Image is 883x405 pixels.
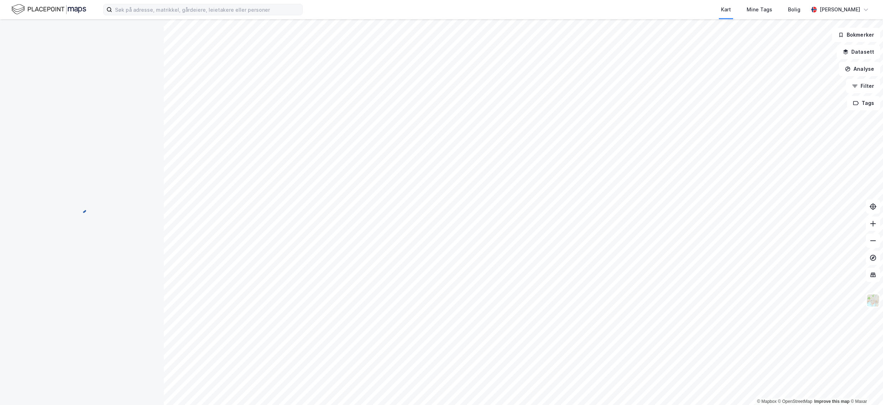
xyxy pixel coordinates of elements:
button: Datasett [837,45,880,59]
a: Mapbox [757,399,777,404]
div: [PERSON_NAME] [820,5,860,14]
div: Kontrollprogram for chat [847,371,883,405]
iframe: Chat Widget [847,371,883,405]
button: Filter [846,79,880,93]
img: logo.f888ab2527a4732fd821a326f86c7f29.svg [11,3,86,16]
button: Tags [847,96,880,110]
div: Mine Tags [747,5,772,14]
img: spinner.a6d8c91a73a9ac5275cf975e30b51cfb.svg [76,202,88,214]
button: Analyse [839,62,880,76]
a: Improve this map [814,399,850,404]
div: Bolig [788,5,800,14]
a: OpenStreetMap [778,399,813,404]
img: Z [866,294,880,307]
div: Kart [721,5,731,14]
input: Søk på adresse, matrikkel, gårdeiere, leietakere eller personer [112,4,302,15]
button: Bokmerker [832,28,880,42]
